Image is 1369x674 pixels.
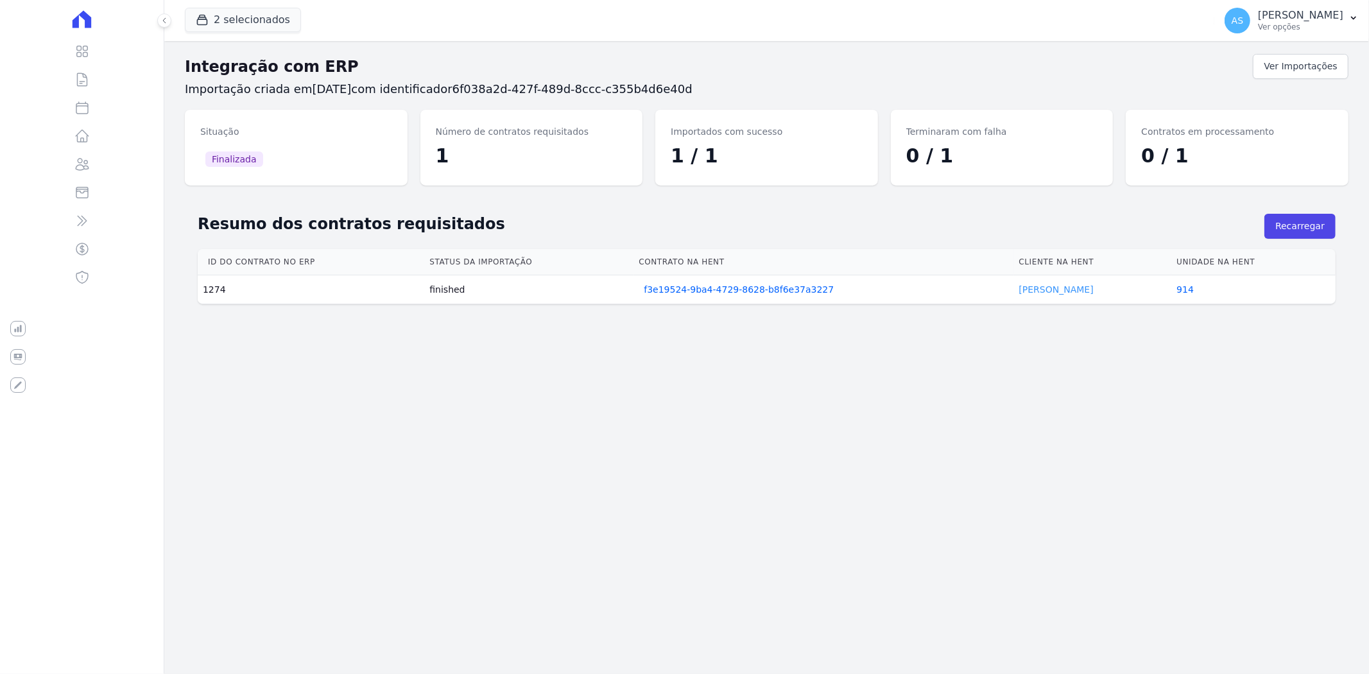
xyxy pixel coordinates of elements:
a: f3e19524-9ba4-4729-8628-b8f6e37a3227 [644,283,834,296]
dd: 0 / 1 [906,141,1098,170]
dt: Número de contratos requisitados [436,125,628,139]
th: Contrato na Hent [633,249,1013,275]
h2: Integração com ERP [185,55,1253,78]
button: AS [PERSON_NAME] Ver opções [1214,3,1369,39]
span: AS [1232,16,1243,25]
th: Status da importação [424,249,633,275]
a: Ver Importações [1253,54,1348,79]
dt: Contratos em processamento [1141,125,1333,139]
span: [DATE] [313,82,352,96]
h2: Resumo dos contratos requisitados [198,212,1264,236]
a: [PERSON_NAME] [1019,284,1094,295]
dt: Importados com sucesso [671,125,863,139]
th: Unidade na Hent [1171,249,1336,275]
dd: 0 / 1 [1141,141,1333,170]
td: 1274 [198,275,424,304]
p: Ver opções [1258,22,1343,32]
p: [PERSON_NAME] [1258,9,1343,22]
th: Id do contrato no ERP [198,249,424,275]
button: 2 selecionados [185,8,301,32]
dt: Situação [200,125,392,139]
td: finished [424,275,633,304]
span: Finalizada [205,151,263,167]
a: 914 [1176,284,1194,295]
button: Recarregar [1264,214,1336,239]
th: Cliente na Hent [1014,249,1172,275]
span: 6f038a2d-427f-489d-8ccc-c355b4d6e40d [452,82,693,96]
dd: 1 [436,141,628,170]
dt: Terminaram com falha [906,125,1098,139]
dd: 1 / 1 [671,141,863,170]
h3: Importação criada em com identificador [185,82,1348,97]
